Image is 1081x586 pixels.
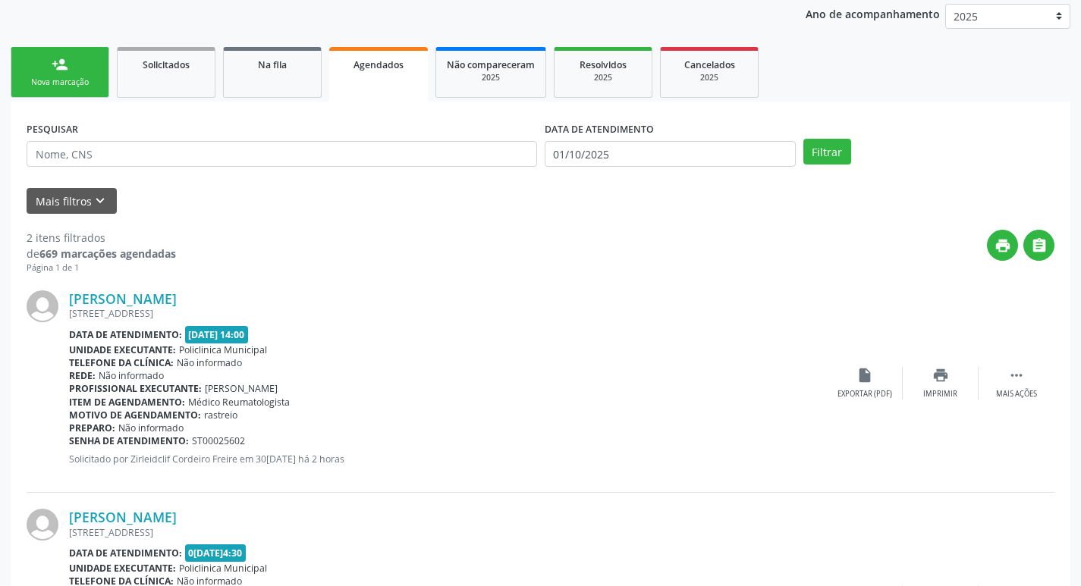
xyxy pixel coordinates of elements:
[258,58,287,71] span: Na fila
[188,396,290,409] span: Médico Reumatologista
[580,58,627,71] span: Resolvidos
[27,188,117,215] button: Mais filtroskeyboard_arrow_down
[923,389,957,400] div: Imprimir
[69,526,827,539] div: [STREET_ADDRESS]
[185,326,249,343] span: [DATE] 14:00
[1023,230,1054,261] button: 
[179,562,267,575] span: Policlinica Municipal
[545,141,796,167] input: Selecione um intervalo
[69,434,189,447] b: Senha de atendimento:
[204,409,237,421] span: rastreio
[69,356,174,369] b: Telefone da clínica:
[806,4,940,23] p: Ano de acompanhamento
[69,453,827,465] p: Solicitado por Zirleidclif Cordeiro Freire em 30[DATE] há 2 horas
[995,237,1011,254] i: print
[27,290,58,322] img: img
[1031,237,1048,254] i: 
[99,369,164,382] span: Não informado
[447,58,535,71] span: Não compareceram
[69,328,182,341] b: Data de atendimento:
[565,72,641,83] div: 2025
[856,367,873,384] i: insert_drive_file
[179,343,267,356] span: Policlinica Municipal
[39,246,176,261] strong: 669 marcações agendadas
[192,434,245,447] span: ST00025602
[803,139,851,165] button: Filtrar
[52,56,68,73] div: person_add
[69,307,827,320] div: [STREET_ADDRESS]
[69,369,96,382] b: Rede:
[69,343,176,356] b: Unidade executante:
[69,396,185,409] b: Item de agendamento:
[545,118,654,141] label: DATA DE ATENDIMENTO
[22,77,98,88] div: Nova marcação
[143,58,190,71] span: Solicitados
[996,389,1037,400] div: Mais ações
[69,290,177,307] a: [PERSON_NAME]
[987,230,1018,261] button: print
[932,367,949,384] i: print
[27,230,176,246] div: 2 itens filtrados
[27,246,176,262] div: de
[684,58,735,71] span: Cancelados
[1008,367,1025,384] i: 
[185,544,247,562] span: 0[DATE]4:30
[27,141,537,167] input: Nome, CNS
[447,72,535,83] div: 2025
[354,58,404,71] span: Agendados
[118,421,184,434] span: Não informado
[27,509,58,541] img: img
[69,382,202,395] b: Profissional executante:
[69,409,201,421] b: Motivo de agendamento:
[27,118,78,141] label: PESQUISAR
[69,421,115,434] b: Preparo:
[92,193,108,209] i: keyboard_arrow_down
[205,382,278,395] span: [PERSON_NAME]
[69,509,177,525] a: [PERSON_NAME]
[69,562,176,575] b: Unidade executante:
[837,389,892,400] div: Exportar (PDF)
[69,547,182,559] b: Data de atendimento:
[177,356,242,369] span: Não informado
[671,72,747,83] div: 2025
[27,262,176,274] div: Página 1 de 1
